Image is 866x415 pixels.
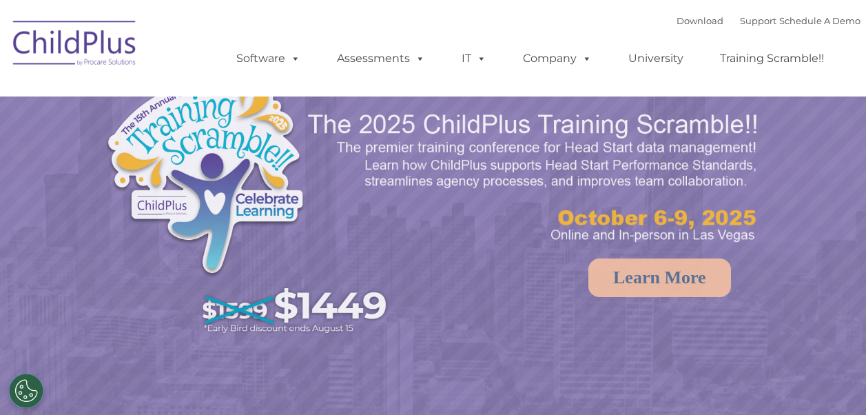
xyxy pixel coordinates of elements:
[779,15,860,26] a: Schedule A Demo
[706,45,838,72] a: Training Scramble!!
[740,15,776,26] a: Support
[677,15,723,26] a: Download
[677,15,860,26] font: |
[615,45,697,72] a: University
[223,45,314,72] a: Software
[6,11,144,80] img: ChildPlus by Procare Solutions
[323,45,439,72] a: Assessments
[588,259,731,297] a: Learn More
[9,374,43,408] button: Cookies Settings
[509,45,606,72] a: Company
[448,45,500,72] a: IT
